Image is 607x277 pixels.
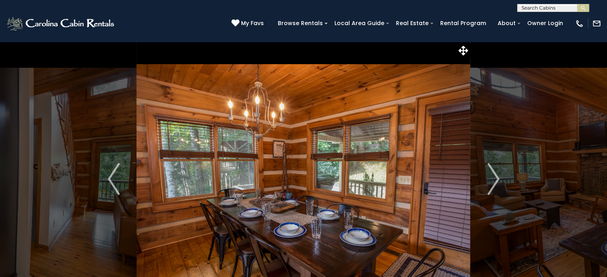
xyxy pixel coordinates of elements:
[392,17,433,29] a: Real Estate
[592,19,601,28] img: mail-regular-white.png
[274,17,327,29] a: Browse Rentals
[231,19,266,28] a: My Favs
[575,19,584,28] img: phone-regular-white.png
[330,17,388,29] a: Local Area Guide
[436,17,490,29] a: Rental Program
[241,19,264,28] span: My Favs
[108,163,120,195] img: arrow
[523,17,567,29] a: Owner Login
[494,17,520,29] a: About
[6,16,117,31] img: White-1-2.png
[487,163,499,195] img: arrow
